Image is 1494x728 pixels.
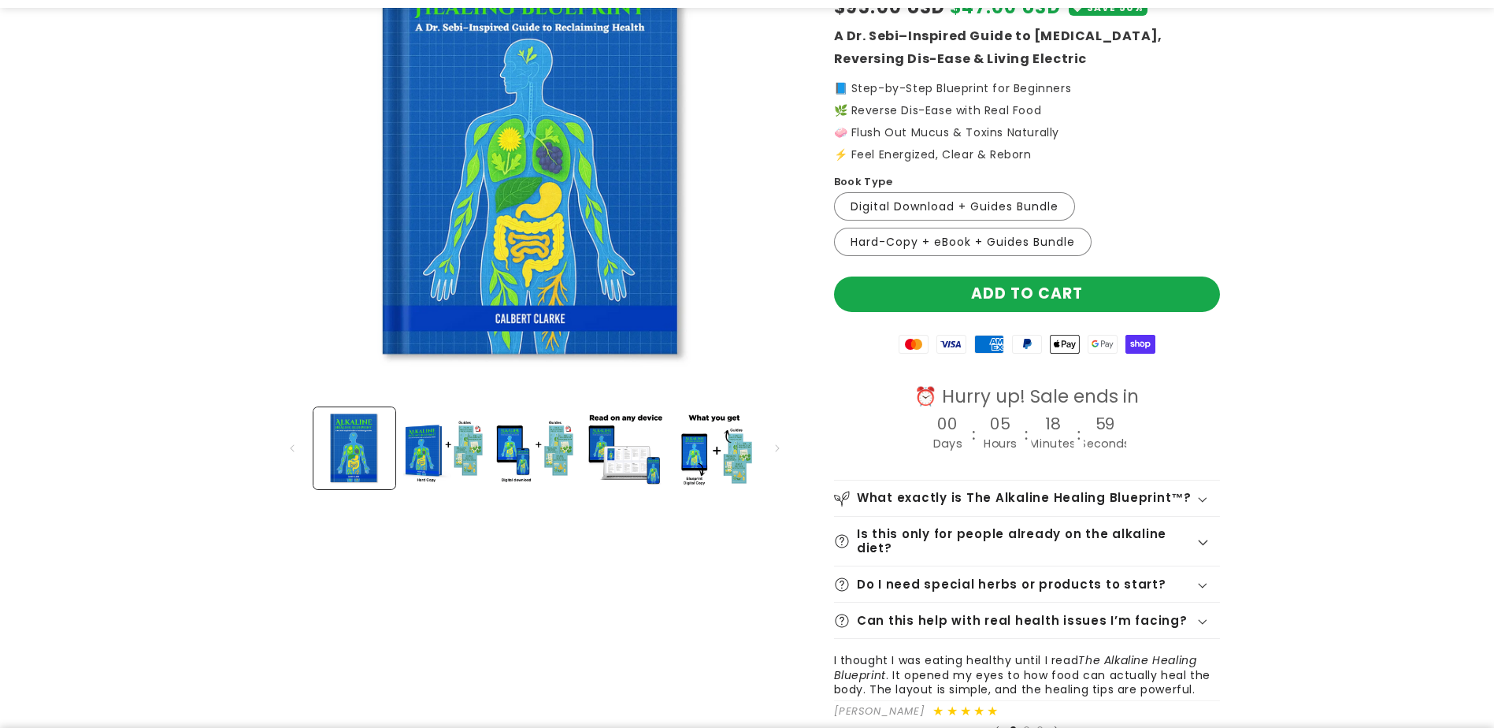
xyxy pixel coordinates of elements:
button: Load image 5 in gallery view [673,407,755,489]
summary: What exactly is The Alkaline Healing Blueprint™? [834,481,1220,516]
h2: Can this help with real health issues I’m facing? [857,614,1188,629]
button: Add to cart [834,277,1220,312]
div: : [971,418,977,452]
button: Load image 4 in gallery view [584,407,665,489]
h2: Do I need special herbs or products to start? [857,578,1166,592]
button: Slide left [275,431,310,466]
div: : [1024,418,1029,452]
p: 📘 Step-by-Step Blueprint for Beginners 🌿 Reverse Dis-Ease with Real Food 🧼 Flush Out Mucus & Toxi... [834,83,1220,160]
button: Slide right [760,431,795,466]
div: : [1077,418,1082,452]
summary: Is this only for people already on the alkaline diet? [834,517,1220,566]
summary: Do I need special herbs or products to start? [834,566,1220,602]
summary: Can this help with real health issues I’m facing? [834,603,1220,638]
label: Hard-Copy + eBook + Guides Bundle [834,228,1092,256]
div: ⏰ Hurry up! Sale ends in [887,385,1166,409]
h4: 59 [1095,415,1116,433]
div: Seconds [1081,433,1131,455]
h4: 05 [990,415,1010,433]
label: Digital Download + Guides Bundle [834,192,1075,221]
div: Minutes [1030,433,1076,455]
label: Book Type [834,174,893,190]
button: Load image 2 in gallery view [403,407,485,489]
div: Hours [984,433,1017,455]
button: Load image 1 in gallery view [313,407,395,489]
h4: 00 [937,415,958,433]
h2: Is this only for people already on the alkaline diet? [857,527,1196,556]
h2: What exactly is The Alkaline Healing Blueprint™? [857,491,1192,506]
strong: A Dr. Sebi–Inspired Guide to [MEDICAL_DATA], Reversing Dis-Ease & Living Electric [834,27,1162,68]
div: Days [932,433,962,455]
h4: 18 [1045,415,1060,433]
button: Load image 3 in gallery view [493,407,575,489]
